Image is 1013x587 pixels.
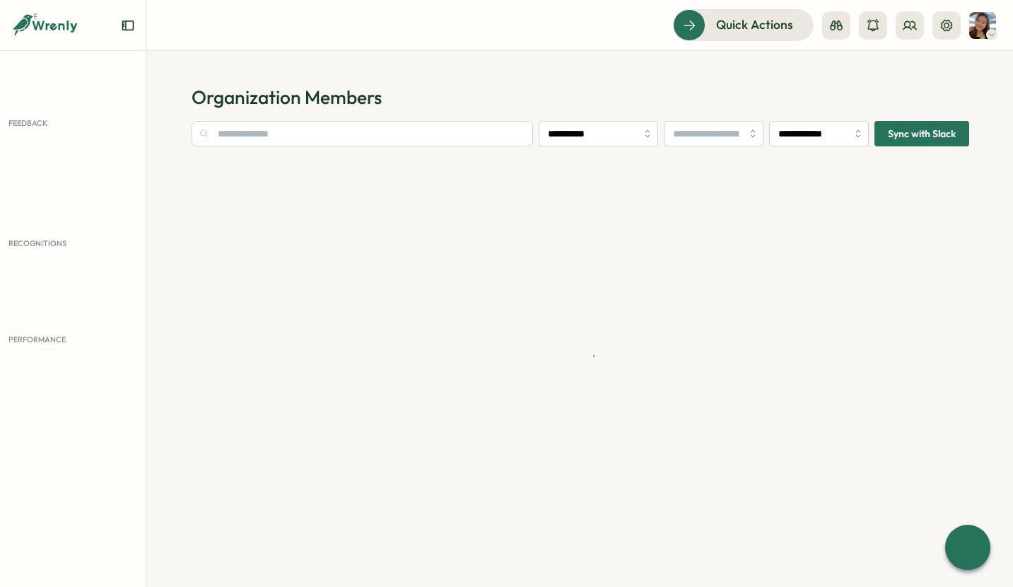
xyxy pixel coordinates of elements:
h1: Organization Members [192,85,969,110]
img: Tracy [969,12,996,39]
button: Quick Actions [673,9,814,40]
button: Sync with Slack [874,121,969,146]
span: Quick Actions [716,16,793,34]
span: Sync with Slack [888,122,956,146]
button: Expand sidebar [121,18,135,33]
